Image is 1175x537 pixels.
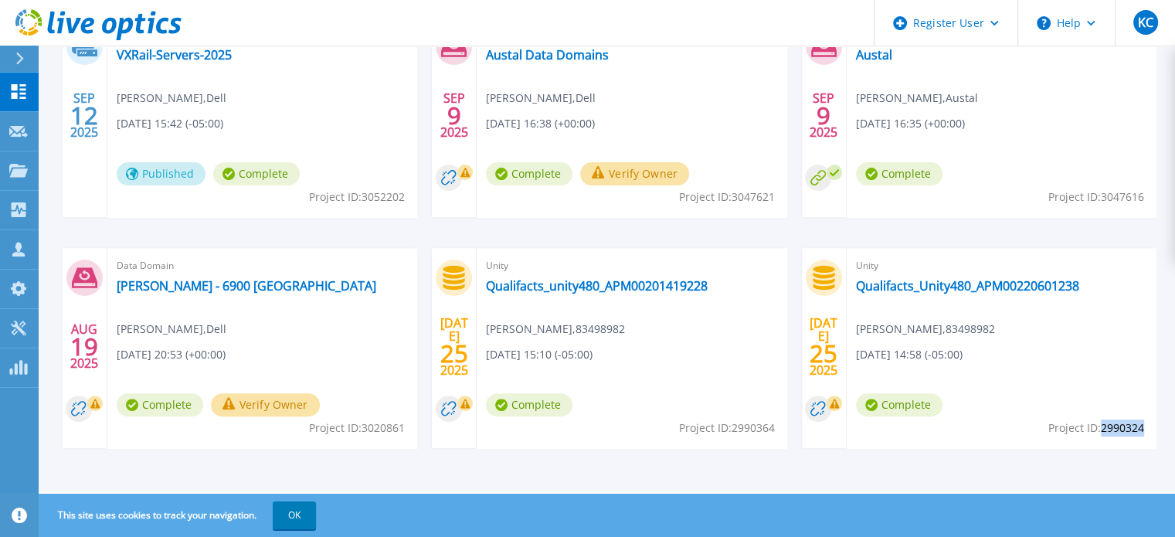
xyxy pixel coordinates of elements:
[810,347,837,360] span: 25
[856,321,995,338] span: [PERSON_NAME] , 83498982
[1048,189,1144,206] span: Project ID: 3047616
[486,90,596,107] span: [PERSON_NAME] , Dell
[70,87,99,144] div: SEP 2025
[1137,16,1153,29] span: KC
[117,321,226,338] span: [PERSON_NAME] , Dell
[817,109,830,122] span: 9
[117,278,376,294] a: [PERSON_NAME] - 6900 [GEOGRAPHIC_DATA]
[117,393,203,416] span: Complete
[486,162,572,185] span: Complete
[309,420,405,437] span: Project ID: 3020861
[856,90,978,107] span: [PERSON_NAME] , Austal
[856,257,1146,274] span: Unity
[117,47,232,63] a: VXRail-Servers-2025
[809,318,838,375] div: [DATE] 2025
[213,162,300,185] span: Complete
[309,189,405,206] span: Project ID: 3052202
[856,162,942,185] span: Complete
[856,393,942,416] span: Complete
[70,340,98,353] span: 19
[117,346,226,363] span: [DATE] 20:53 (+00:00)
[856,115,965,132] span: [DATE] 16:35 (+00:00)
[486,393,572,416] span: Complete
[1048,420,1144,437] span: Project ID: 2990324
[117,115,223,132] span: [DATE] 15:42 (-05:00)
[70,109,98,122] span: 12
[440,347,468,360] span: 25
[117,257,407,274] span: Data Domain
[486,346,593,363] span: [DATE] 15:10 (-05:00)
[117,90,226,107] span: [PERSON_NAME] , Dell
[440,87,469,144] div: SEP 2025
[809,87,838,144] div: SEP 2025
[856,346,963,363] span: [DATE] 14:58 (-05:00)
[486,115,595,132] span: [DATE] 16:38 (+00:00)
[486,278,708,294] a: Qualifacts_unity480_APM00201419228
[42,501,316,529] span: This site uses cookies to track your navigation.
[273,501,316,529] button: OK
[211,393,320,416] button: Verify Owner
[486,47,609,63] a: Austal Data Domains
[580,162,689,185] button: Verify Owner
[856,47,892,63] a: Austal
[486,321,625,338] span: [PERSON_NAME] , 83498982
[117,162,205,185] span: Published
[447,109,461,122] span: 9
[486,257,776,274] span: Unity
[440,318,469,375] div: [DATE] 2025
[679,189,775,206] span: Project ID: 3047621
[679,420,775,437] span: Project ID: 2990364
[70,318,99,375] div: AUG 2025
[856,278,1079,294] a: Qualifacts_Unity480_APM00220601238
